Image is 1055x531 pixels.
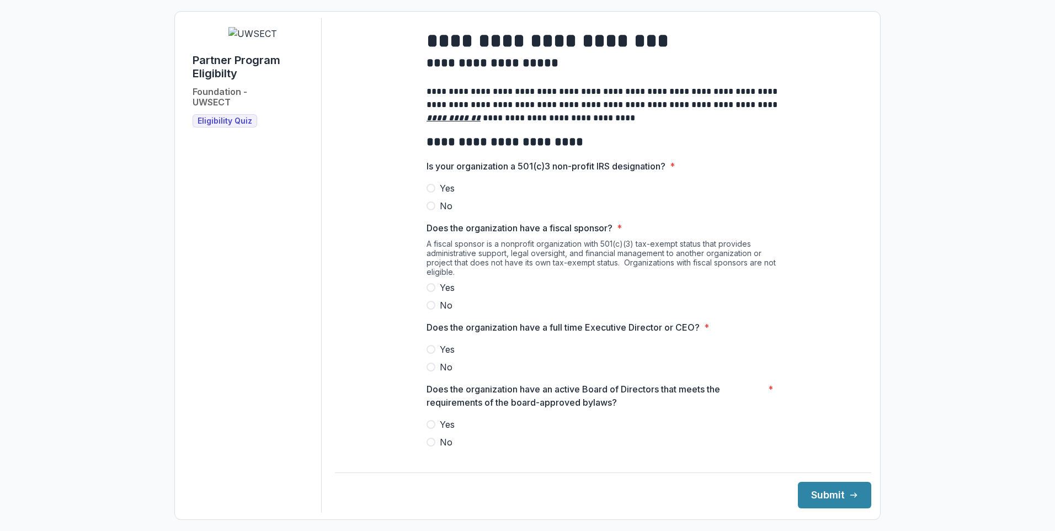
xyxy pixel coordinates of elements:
[440,199,452,213] span: No
[193,54,312,80] h1: Partner Program Eligibilty
[427,221,612,235] p: Does the organization have a fiscal sponsor?
[427,383,764,409] p: Does the organization have an active Board of Directors that meets the requirements of the board-...
[427,321,700,334] p: Does the organization have a full time Executive Director or CEO?
[440,418,455,431] span: Yes
[440,343,455,356] span: Yes
[798,482,871,508] button: Submit
[427,239,780,281] div: A fiscal sponsor is a nonprofit organization with 501(c)(3) tax-exempt status that provides admin...
[198,116,252,126] span: Eligibility Quiz
[440,299,452,312] span: No
[193,87,247,108] h2: Foundation - UWSECT
[228,27,277,40] img: UWSECT
[440,436,452,449] span: No
[440,360,452,374] span: No
[440,182,455,195] span: Yes
[440,281,455,294] span: Yes
[427,160,665,173] p: Is your organization a 501(c)3 non-profit IRS designation?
